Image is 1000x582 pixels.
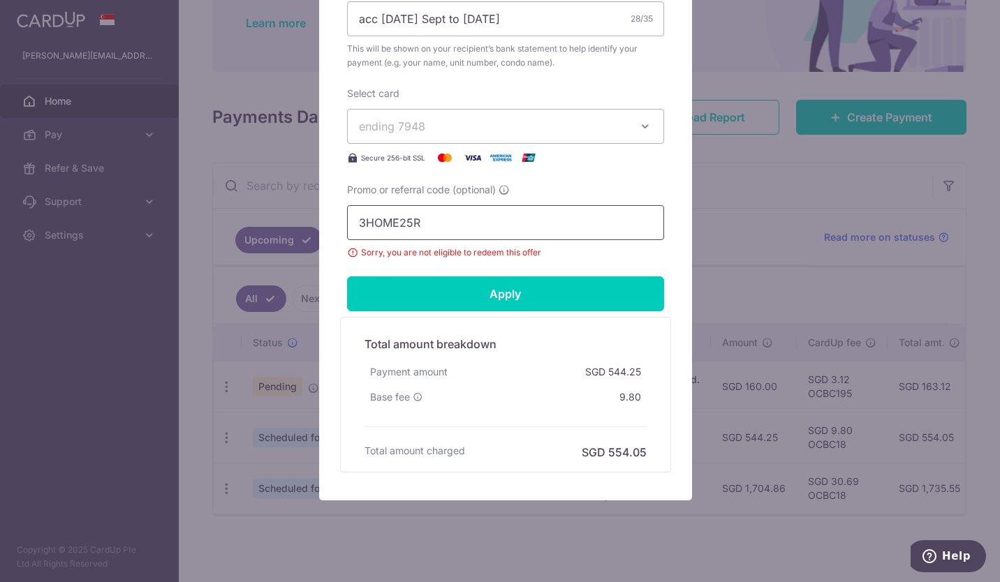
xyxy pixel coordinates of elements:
span: Promo or referral code (optional) [347,183,496,197]
div: SGD 544.25 [580,359,647,385]
button: ending 7948 [347,109,664,144]
label: Select card [347,87,399,100]
span: Secure 256-bit SSL [361,152,425,163]
img: UnionPay [515,149,543,166]
input: Apply [347,276,664,311]
img: Mastercard [431,149,459,166]
div: 28/35 [631,12,653,26]
div: Payment amount [365,359,453,385]
img: American Express [487,149,515,166]
h6: SGD 554.05 [582,444,647,461]
img: Visa [459,149,487,166]
span: This will be shown on your recipient’s bank statement to help identify your payment (e.g. your na... [347,42,664,70]
span: Sorry, you are not eligible to redeem this offer [347,246,664,260]
h6: Total amount charged [365,444,465,458]
div: 9.80 [614,385,647,410]
h5: Total amount breakdown [365,336,647,352]
span: ending 7948 [359,119,425,133]
iframe: Opens a widget where you can find more information [911,540,986,575]
span: Base fee [370,390,410,404]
